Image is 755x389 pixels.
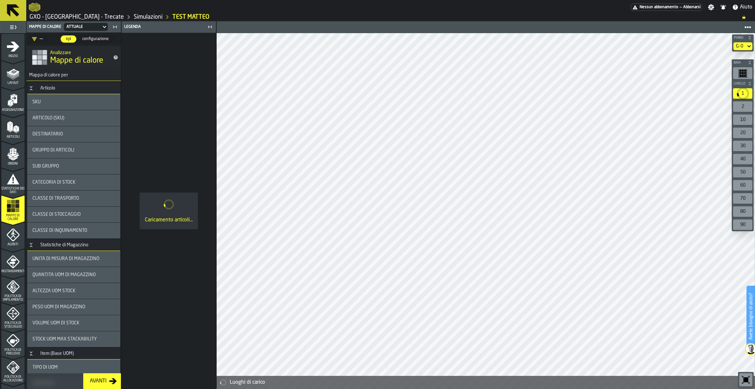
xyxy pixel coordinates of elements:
div: Statistiche di Magazzino [36,242,92,248]
button: Button-Item (Base UOM)-open [27,351,35,356]
div: stat-Articolo (SKU) [27,110,120,126]
div: stat-Quantità UOM di Magazzino [27,267,120,283]
span: Mappa di calore per [27,72,68,78]
div: 1 [733,88,752,99]
div: 2 [733,101,752,112]
button: button- [732,34,754,41]
span: SKU [32,99,41,105]
div: 90 [733,219,752,230]
span: Piano [733,36,746,40]
div: DropdownMenuValue- [32,35,43,43]
div: Title [32,320,115,326]
div: thumb [77,35,114,43]
span: Aiuto [740,3,752,11]
span: Stock UOM Max Stackability [32,337,97,342]
div: stat-Gruppo di articoli [27,142,120,158]
div: 80 [733,206,752,217]
span: Abbonarsi [683,5,701,10]
div: 20 [733,128,752,138]
h3: title-section-Item (Base UOM) [27,348,120,359]
div: Title [32,228,115,233]
div: stat-Tipo di UOM [27,359,120,375]
span: Classe di Stoccaggio [32,212,81,217]
li: menu Agenti [1,222,25,248]
div: button-toolbar-undefined [732,179,754,192]
div: Title [32,337,115,342]
div: stat-Unità di Misura di Magazzino [27,251,120,267]
nav: Breadcrumb [29,13,752,21]
a: logo-header [218,375,255,388]
span: — [680,5,682,10]
span: Politica di Stoccaggio [1,321,25,329]
div: 70 [733,193,752,204]
span: Layout [1,81,25,85]
div: Caricamento articoli... [145,216,193,224]
span: Politica di prelievo [1,348,25,356]
div: title-Mappe di calore [27,46,121,69]
label: button-toggle-Notifiche [717,4,729,10]
button: Button-Statistiche di Magazzino-open [27,242,35,248]
div: Title [32,256,115,261]
div: Title [32,196,115,201]
span: Agenti [1,243,25,246]
div: DropdownMenuValue-1cd3f62c-3115-4f0e-857f-c6174d48cb1c [67,25,99,29]
span: Categoria di Stock [32,180,75,185]
a: link-to-/wh/i/7274009e-5361-4e21-8e36-7045ee840609/simulations/c71c204d-05a4-43a6-8c99-de7cae3ecd7e [172,13,209,21]
div: Title [32,304,115,310]
div: DropdownMenuValue- [29,35,48,43]
li: menu Assegnazione [1,88,25,114]
span: Gruppo di articoli [32,148,74,153]
div: stat-Volume UOM di Stock [27,315,120,331]
li: menu Politica di Allocazione [1,357,25,383]
svg: Azzeramento dello zoom e della posizione [741,375,751,385]
div: Title [32,115,115,121]
div: Legenda [123,25,205,29]
div: Title [32,180,115,185]
div: Title [32,99,115,105]
div: button-toolbar-undefined [732,113,754,126]
div: 50 [733,167,752,177]
span: Articolo (SKU) [32,115,64,121]
div: stat-Sub Gruppo [27,158,120,174]
span: Statistiche dei dati [1,187,25,194]
span: Unità di Misura di Magazzino [32,256,99,261]
div: stat-Stock UOM Max Stackability [27,331,120,347]
span: Peso UOM di Magazzino [32,304,85,310]
div: Title [32,288,115,294]
span: Classe di Inquinamento [32,228,87,233]
div: Title [32,148,115,153]
div: button-toolbar-undefined [732,205,754,218]
div: button-toolbar-undefined [732,100,754,113]
li: menu Layout [1,61,25,87]
div: button-toolbar-undefined [732,87,754,100]
span: Mappe di calore [50,55,103,66]
h3: title-section-Statistiche di Magazzino [27,239,120,251]
div: button-toolbar-undefined [732,66,754,80]
div: stat-Destinatario [27,126,120,142]
span: Ordini [1,162,25,166]
span: Volume UOM di Stock [32,320,79,326]
button: button- [732,80,754,87]
li: menu Inizio [1,34,25,60]
div: button-toolbar-undefined [732,139,754,153]
div: 40 [733,154,752,164]
div: Abbonamento al menu [631,4,702,11]
a: logo-header [29,1,40,13]
div: 10 [733,114,752,125]
div: 30 [733,141,752,151]
span: Politica di Allocazione [1,375,25,382]
span: kpi [63,36,74,42]
div: button-toolbar-undefined [732,126,754,139]
div: button-toolbar-undefined [732,166,754,179]
h3: title-section-Mappa di calore per [27,69,121,81]
div: Title [32,365,115,370]
span: Nessun abbonamento [640,5,678,10]
label: button-switch-multi-kpi [60,35,77,43]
